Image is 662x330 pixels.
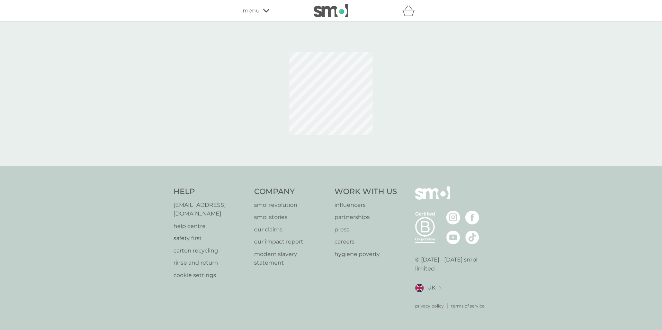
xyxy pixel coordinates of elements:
a: careers [334,237,397,246]
a: terms of service [451,303,484,309]
img: visit the smol Instagram page [446,211,460,224]
img: visit the smol Tiktok page [465,230,479,244]
img: select a new location [439,286,441,290]
a: partnerships [334,213,397,222]
a: privacy policy [415,303,444,309]
a: smol stories [254,213,328,222]
a: cookie settings [173,271,247,280]
a: help centre [173,222,247,231]
a: carton recycling [173,246,247,255]
h4: Company [254,186,328,197]
a: press [334,225,397,234]
img: UK flag [415,284,424,292]
span: UK [427,283,436,292]
a: our impact report [254,237,328,246]
div: basket [402,4,419,18]
a: influencers [334,201,397,210]
img: visit the smol Facebook page [465,211,479,224]
a: modern slavery statement [254,250,328,267]
img: smol [314,4,348,17]
a: rinse and return [173,258,247,267]
img: smol [415,186,450,210]
img: visit the smol Youtube page [446,230,460,244]
h4: Work With Us [334,186,397,197]
h4: Help [173,186,247,197]
p: © [DATE] - [DATE] smol limited [415,255,489,273]
a: safety first [173,234,247,243]
a: [EMAIL_ADDRESS][DOMAIN_NAME] [173,201,247,218]
a: hygiene poverty [334,250,397,259]
span: menu [243,6,260,15]
a: smol revolution [254,201,328,210]
a: our claims [254,225,328,234]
